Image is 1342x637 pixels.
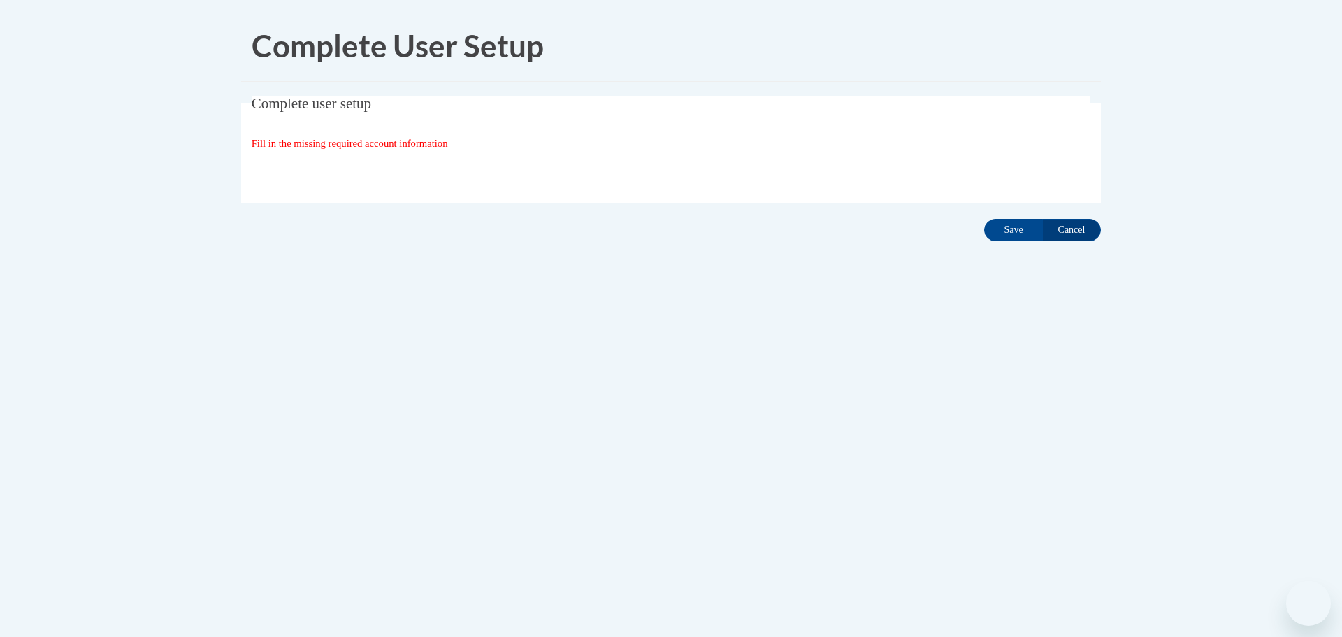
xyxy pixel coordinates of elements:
iframe: Button to launch messaging window [1286,581,1331,626]
span: Complete user setup [252,95,371,112]
span: Fill in the missing required account information [252,138,448,149]
span: Complete User Setup [252,27,544,64]
input: Cancel [1042,219,1101,241]
input: Save [984,219,1043,241]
